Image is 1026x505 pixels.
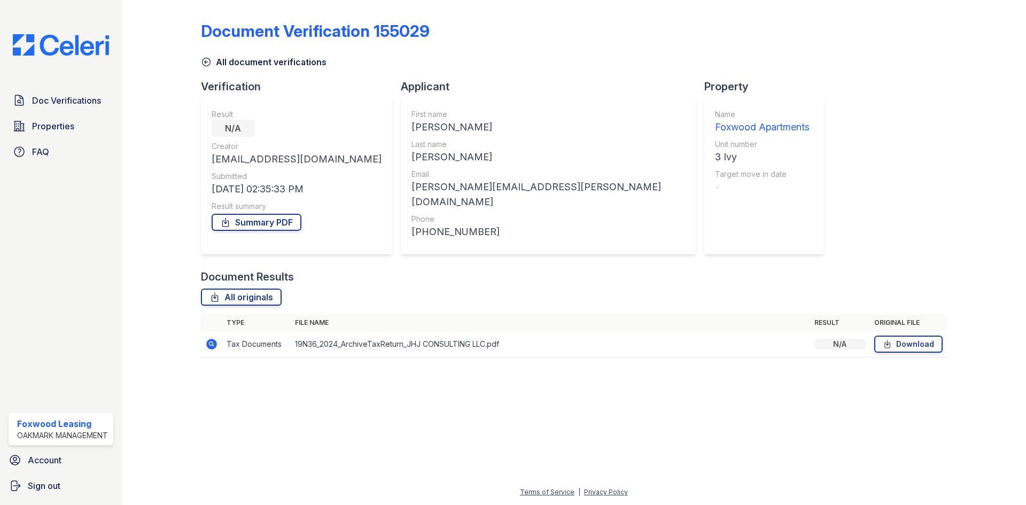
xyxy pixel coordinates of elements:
[401,79,704,94] div: Applicant
[715,169,810,180] div: Target move in date
[291,314,810,331] th: File name
[32,145,49,158] span: FAQ
[411,224,685,239] div: [PHONE_NUMBER]
[201,21,430,41] div: Document Verification 155029
[411,150,685,165] div: [PERSON_NAME]
[520,488,574,496] a: Terms of Service
[704,79,833,94] div: Property
[4,475,118,496] a: Sign out
[870,314,947,331] th: Original file
[411,120,685,135] div: [PERSON_NAME]
[222,314,291,331] th: Type
[212,152,382,167] div: [EMAIL_ADDRESS][DOMAIN_NAME]
[715,139,810,150] div: Unit number
[810,314,870,331] th: Result
[584,488,628,496] a: Privacy Policy
[715,109,810,135] a: Name Foxwood Apartments
[411,169,685,180] div: Email
[715,150,810,165] div: 3 Ivy
[32,120,74,133] span: Properties
[212,141,382,152] div: Creator
[814,339,866,349] div: N/A
[212,171,382,182] div: Submitted
[9,115,113,137] a: Properties
[291,331,810,358] td: 19N36_2024_ArchiveTaxReturn_JHJ CONSULTING LLC.pdf
[411,139,685,150] div: Last name
[715,180,810,195] div: -
[201,56,327,68] a: All document verifications
[212,201,382,212] div: Result summary
[9,90,113,111] a: Doc Verifications
[411,180,685,209] div: [PERSON_NAME][EMAIL_ADDRESS][PERSON_NAME][DOMAIN_NAME]
[201,79,401,94] div: Verification
[222,331,291,358] td: Tax Documents
[212,214,301,231] a: Summary PDF
[32,94,101,107] span: Doc Verifications
[201,269,294,284] div: Document Results
[411,214,685,224] div: Phone
[201,289,282,306] a: All originals
[28,479,60,492] span: Sign out
[17,417,108,430] div: Foxwood Leasing
[9,141,113,162] a: FAQ
[874,336,943,353] a: Download
[4,449,118,471] a: Account
[578,488,580,496] div: |
[715,120,810,135] div: Foxwood Apartments
[715,109,810,120] div: Name
[212,109,382,120] div: Result
[4,34,118,56] img: CE_Logo_Blue-a8612792a0a2168367f1c8372b55b34899dd931a85d93a1a3d3e32e68fde9ad4.png
[28,454,61,467] span: Account
[212,182,382,197] div: [DATE] 02:35:33 PM
[411,109,685,120] div: First name
[212,120,254,137] div: N/A
[17,430,108,441] div: Oakmark Management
